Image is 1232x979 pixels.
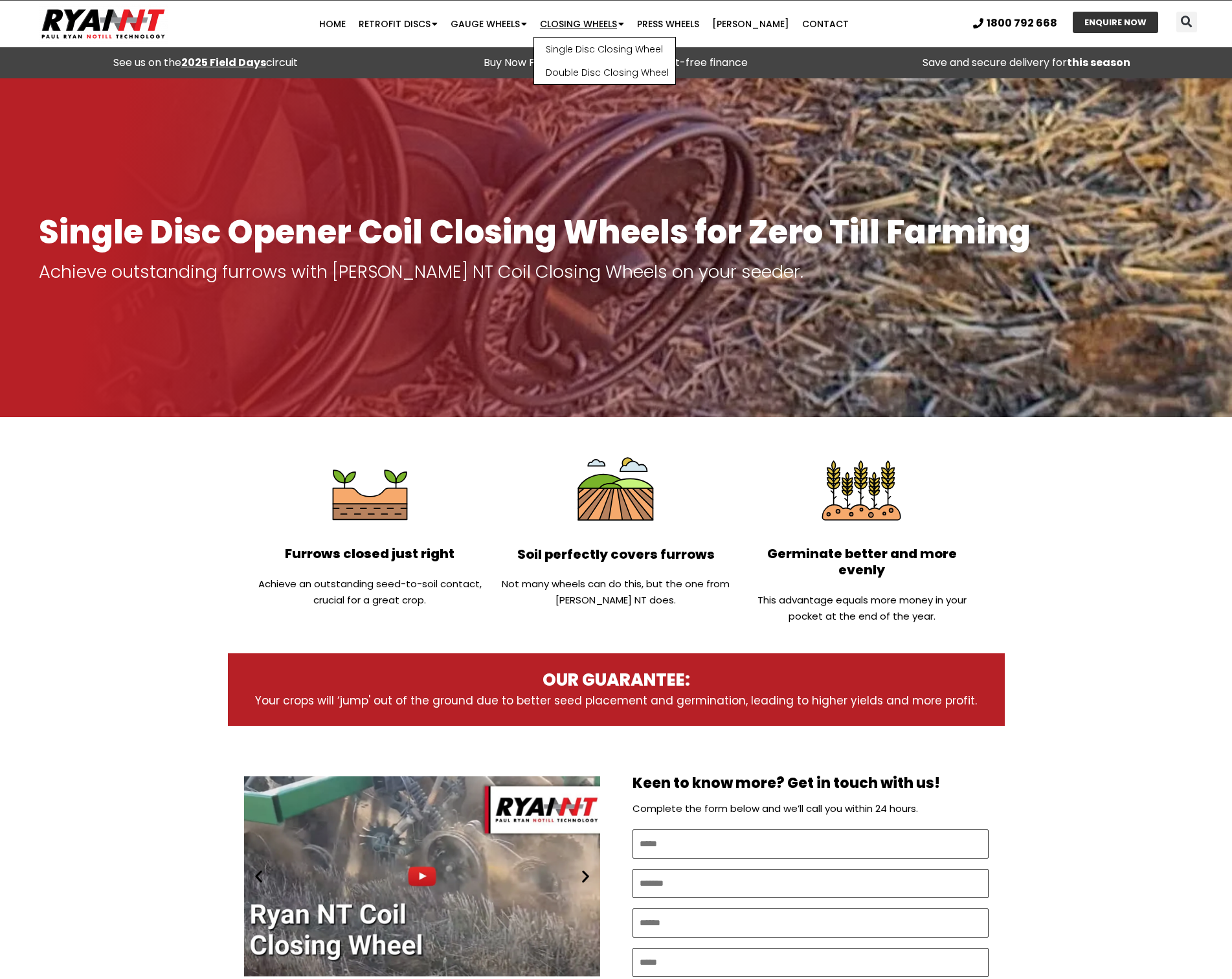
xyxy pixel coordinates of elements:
[255,693,977,708] span: Your crops will ‘jump' out of the ground due to better seed placement and germination, leading to...
[828,54,1226,72] p: Save and secure delivery for
[577,868,594,884] div: Next slide
[181,55,266,70] a: 2025 Field Days
[745,592,978,624] p: This advantage equals more money in your pocket at the end of the year.
[239,11,929,37] nav: Menu
[533,11,631,37] a: Closing Wheels
[499,576,732,608] p: Not many wheels can do this, but the one from [PERSON_NAME] NT does.
[815,446,908,539] img: Better and more even germination
[1073,12,1158,33] a: ENQUIRE NOW
[1084,18,1147,27] span: ENQUIRE NOW
[569,446,662,539] img: Soil tilthed perfectly over furrows
[534,38,675,61] a: Single Disc Closing Wheel
[39,263,1193,281] p: Achieve outstanding furrows with [PERSON_NAME] NT Coil Closing Wheels on your seeder.
[973,18,1057,28] a: 1800 792 668
[534,61,675,84] a: Double Disc Closing Wheel
[254,670,979,692] h3: OUR GUARANTEE:
[313,11,352,37] a: Home
[633,800,989,818] p: Complete the form below and we’ll call you within 24 hours.
[499,546,732,563] p: Soil perfectly covers furrows
[251,868,267,884] div: Previous slide
[6,54,404,72] div: See us on the circuit
[796,11,855,37] a: Contact
[706,11,796,37] a: [PERSON_NAME]
[254,576,487,608] p: Achieve an outstanding seed-to-soil contact, crucial for a great crop.
[352,11,444,37] a: Retrofit Discs
[1067,55,1130,70] strong: this season
[631,11,706,37] a: Press Wheels
[417,54,814,72] p: Buy Now Pay Later – 6 months interest-free finance
[324,446,417,539] img: Not too tight… Just right
[39,4,168,44] img: Ryan NT logo
[444,11,533,37] a: Gauge Wheels
[1176,12,1197,32] div: Search
[254,546,487,563] p: Furrows closed just right
[39,214,1193,250] h1: Single Disc Opener Coil Closing Wheels for Zero Till Farming
[533,37,676,85] ul: Closing Wheels
[745,546,978,579] p: Germinate better and more evenly
[987,18,1057,28] span: 1800 792 668
[633,774,989,793] h2: Keen to know more? Get in touch with us!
